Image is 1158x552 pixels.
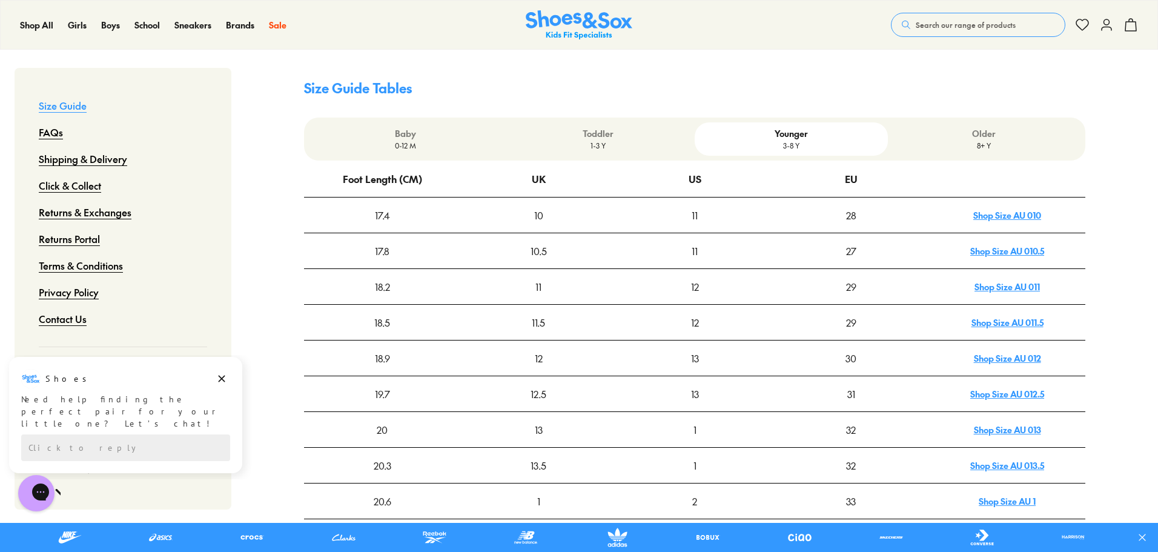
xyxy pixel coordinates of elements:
p: Older [893,127,1076,140]
div: 18.5 [305,305,460,339]
div: Campaign message [9,2,242,118]
a: Shipping & Delivery [39,145,127,172]
div: 31 [773,377,928,411]
div: 11 [461,270,616,304]
div: 18.2 [305,270,460,304]
button: Dismiss campaign [213,15,230,32]
div: 13 [461,413,616,447]
div: 2 [617,484,772,518]
div: Message from Shoes. Need help finding the perfect pair for your little one? Let’s chat! [9,14,242,75]
div: Foot Length (CM) [343,162,422,196]
iframe: Gorgias live chat messenger [12,471,61,516]
div: 27 [773,234,928,268]
button: Search our range of products [891,13,1065,37]
div: 13.5 [461,448,616,482]
a: Contact Us [39,305,87,332]
a: Shop Size AU 012.5 [970,388,1044,400]
div: 32 [773,413,928,447]
div: 17.4 [305,198,460,232]
div: 11 [617,198,772,232]
div: 1 [617,448,772,482]
a: Boys [101,19,120,32]
div: 12 [617,305,772,339]
div: 32 [773,448,928,482]
a: Shop Size AU 010 [973,209,1041,221]
img: Shoes logo [21,14,41,33]
div: 13 [617,341,772,375]
a: Shop Size AU 1 [979,495,1036,507]
div: Need help finding the perfect pair for your little one? Let’s chat! [21,38,230,75]
div: 1 [461,484,616,518]
div: 19.7 [305,377,460,411]
a: Privacy Policy [39,279,99,305]
p: Younger [700,127,882,140]
a: School [134,19,160,32]
div: 11 [617,234,772,268]
div: 12 [617,270,772,304]
a: Girls [68,19,87,32]
div: 10 [461,198,616,232]
div: 29 [773,305,928,339]
div: 12 [461,341,616,375]
div: 20.3 [305,448,460,482]
div: 18.9 [305,341,460,375]
p: 0-12 M [314,140,497,151]
a: FAQs [39,119,63,145]
a: Brands [226,19,254,32]
div: 28 [773,198,928,232]
div: 29 [773,270,928,304]
p: 3-8 Y [700,140,882,151]
div: 20.6 [305,484,460,518]
div: 30 [773,341,928,375]
p: Baby [314,127,497,140]
p: 1-3 Y [507,140,690,151]
a: Shop Size AU 011 [974,281,1040,293]
img: SNS_Logo_Responsive.svg [526,10,632,40]
div: 33 [773,484,928,518]
div: 12.5 [461,377,616,411]
a: Click & Collect [39,172,101,199]
div: US [689,162,701,196]
div: 1 [617,413,772,447]
a: Shoes & Sox [526,10,632,40]
div: UK [532,162,546,196]
div: 10.5 [461,234,616,268]
a: Shop Size AU 013.5 [970,459,1044,471]
p: Toddler [507,127,690,140]
a: Returns & Exchanges [39,199,131,225]
div: 20 [305,413,460,447]
h3: Shoes [45,18,93,30]
a: Shop Size AU 012 [974,352,1041,364]
a: Shop Size AU 010.5 [970,245,1044,257]
h4: Size Guide Tables [304,78,1085,98]
a: Shop Size AU 011.5 [971,316,1044,328]
span: Search our range of products [916,19,1016,30]
a: Shop Size AU 013 [974,424,1041,436]
div: EU [845,162,858,196]
a: Returns Portal [39,225,100,252]
a: Size Guide [39,92,87,119]
div: 13 [617,377,772,411]
div: Reply to the campaigns [21,79,230,106]
div: 17.8 [305,234,460,268]
a: Sale [269,19,286,32]
a: Shop All [20,19,53,32]
div: 11.5 [461,305,616,339]
a: Terms & Conditions [39,252,123,279]
p: 8+ Y [893,140,1076,151]
a: Sneakers [174,19,211,32]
